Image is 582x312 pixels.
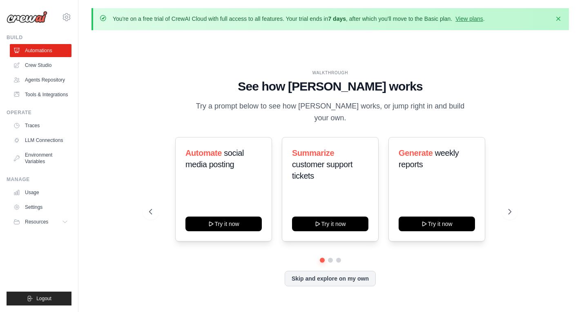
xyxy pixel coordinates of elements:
a: Environment Variables [10,148,71,168]
button: Logout [7,292,71,305]
span: customer support tickets [292,160,352,180]
button: Resources [10,215,71,228]
a: Automations [10,44,71,57]
div: Operate [7,109,71,116]
span: Generate [399,148,433,157]
a: Usage [10,186,71,199]
p: You're on a free trial of CrewAI Cloud with full access to all features. Your trial ends in , aft... [113,15,485,23]
img: Logo [7,11,47,23]
a: Traces [10,119,71,132]
strong: 7 days [328,15,346,22]
div: WALKTHROUGH [149,70,511,76]
span: Logout [36,295,51,302]
span: social media posting [185,148,244,169]
a: LLM Connections [10,134,71,147]
button: Try it now [185,217,262,231]
span: Automate [185,148,222,157]
a: Crew Studio [10,59,71,72]
button: Try it now [292,217,368,231]
div: Build [7,34,71,41]
button: Try it now [399,217,475,231]
div: Manage [7,176,71,183]
button: Skip and explore on my own [285,271,376,286]
span: Summarize [292,148,334,157]
span: Resources [25,219,48,225]
a: View plans [455,15,483,22]
a: Tools & Integrations [10,88,71,101]
a: Settings [10,201,71,214]
h1: See how [PERSON_NAME] works [149,79,511,94]
a: Agents Repository [10,73,71,86]
p: Try a prompt below to see how [PERSON_NAME] works, or jump right in and build your own. [193,100,468,124]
